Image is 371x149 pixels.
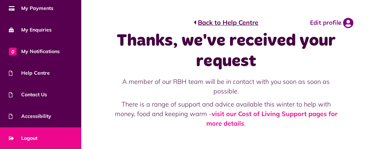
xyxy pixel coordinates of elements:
[9,113,51,120] span: Accessibility
[206,110,337,127] a: visit our Cost of Living Support pages for more details
[115,31,337,71] h1: Thanks, we've received your request
[194,18,258,27] a: Back to Help Centre
[115,77,337,96] p: A member of our RBH team will be in contact with you soon as soon as possible.
[9,47,17,55] span: 0
[9,91,47,98] span: Contact Us
[9,5,53,12] span: My Payments
[115,99,337,128] p: There is a range of support and advice available this winter to help with money, food and keeping...
[9,134,37,142] span: Logout
[310,18,353,28] a: Edit profile
[9,48,60,55] span: My Notifications
[9,26,52,34] span: My Enquiries
[9,69,50,77] span: Help Centre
